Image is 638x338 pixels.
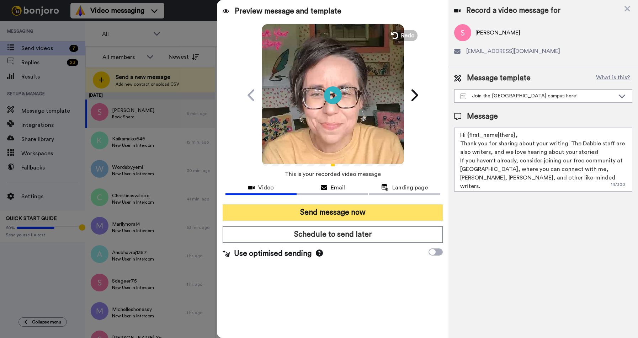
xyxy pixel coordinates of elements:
span: Landing page [392,183,428,192]
img: Message-temps.svg [460,93,466,99]
span: Video [258,183,274,192]
button: Send message now [223,204,443,221]
span: Use optimised sending [234,248,312,259]
textarea: Hi {first_name|there}, Thank you for sharing about your writing. The Dabble staff are also writer... [454,128,632,192]
button: What is this? [594,73,632,84]
span: Message [467,111,498,122]
span: This is your recorded video message [285,166,381,182]
span: Email [331,183,345,192]
span: Message template [467,73,531,84]
span: [EMAIL_ADDRESS][DOMAIN_NAME] [466,47,560,55]
button: Schedule to send later [223,226,443,243]
div: Join the [GEOGRAPHIC_DATA] campus here! [460,92,615,100]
